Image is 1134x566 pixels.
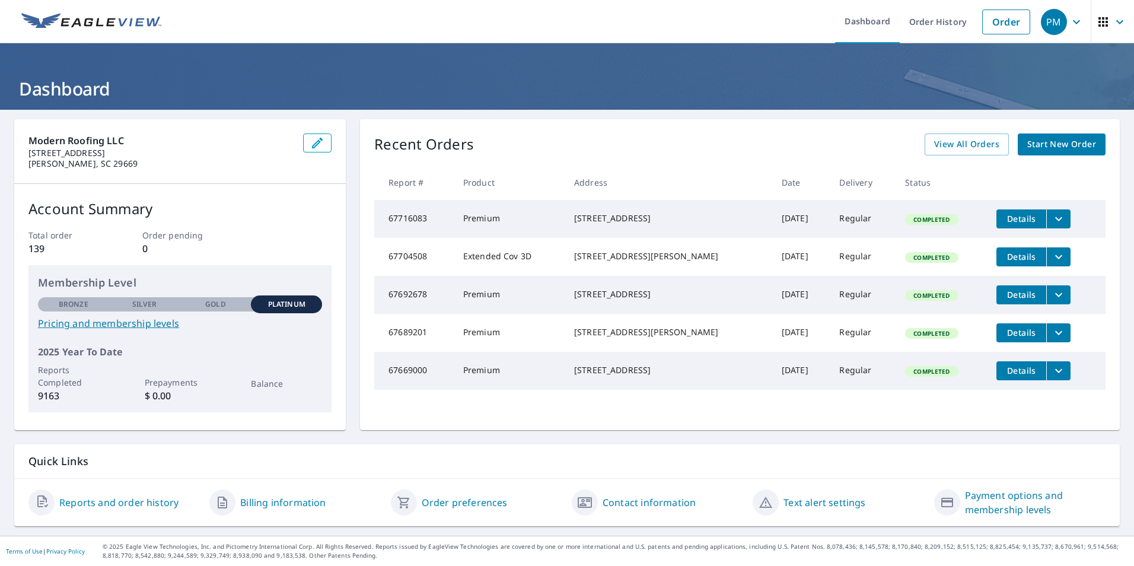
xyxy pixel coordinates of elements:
[38,389,109,403] p: 9163
[925,133,1009,155] a: View All Orders
[1004,365,1039,376] span: Details
[830,238,896,276] td: Regular
[574,288,763,300] div: [STREET_ADDRESS]
[906,291,957,300] span: Completed
[896,165,987,200] th: Status
[6,547,43,555] a: Terms of Use
[1004,289,1039,300] span: Details
[934,137,999,152] span: View All Orders
[906,367,957,376] span: Completed
[374,200,454,238] td: 67716083
[145,376,216,389] p: Prepayments
[454,276,565,314] td: Premium
[28,198,332,220] p: Account Summary
[1004,213,1039,224] span: Details
[1046,209,1071,228] button: filesDropdownBtn-67716083
[38,275,322,291] p: Membership Level
[454,352,565,390] td: Premium
[28,241,104,256] p: 139
[574,326,763,338] div: [STREET_ADDRESS][PERSON_NAME]
[772,165,830,200] th: Date
[982,9,1030,34] a: Order
[374,238,454,276] td: 67704508
[830,165,896,200] th: Delivery
[374,352,454,390] td: 67669000
[28,148,294,158] p: [STREET_ADDRESS]
[830,352,896,390] td: Regular
[603,495,696,510] a: Contact information
[14,77,1120,101] h1: Dashboard
[996,285,1046,304] button: detailsBtn-67692678
[374,133,474,155] p: Recent Orders
[996,361,1046,380] button: detailsBtn-67669000
[59,299,88,310] p: Bronze
[251,377,322,390] p: Balance
[103,542,1128,560] p: © 2025 Eagle View Technologies, Inc. and Pictometry International Corp. All Rights Reserved. Repo...
[38,364,109,389] p: Reports Completed
[830,200,896,238] td: Regular
[28,133,294,148] p: Modern Roofing LLC
[772,352,830,390] td: [DATE]
[772,276,830,314] td: [DATE]
[1046,247,1071,266] button: filesDropdownBtn-67704508
[565,165,772,200] th: Address
[454,200,565,238] td: Premium
[1046,285,1071,304] button: filesDropdownBtn-67692678
[783,495,865,510] a: Text alert settings
[574,364,763,376] div: [STREET_ADDRESS]
[906,253,957,262] span: Completed
[28,454,1106,469] p: Quick Links
[1004,251,1039,262] span: Details
[830,314,896,352] td: Regular
[1018,133,1106,155] a: Start New Order
[906,329,957,338] span: Completed
[28,158,294,169] p: [PERSON_NAME], SC 29669
[142,241,218,256] p: 0
[996,323,1046,342] button: detailsBtn-67689201
[1004,327,1039,338] span: Details
[374,165,454,200] th: Report #
[374,276,454,314] td: 67692678
[240,495,326,510] a: Billing information
[46,547,85,555] a: Privacy Policy
[1046,323,1071,342] button: filesDropdownBtn-67689201
[38,316,322,330] a: Pricing and membership levels
[268,299,305,310] p: Platinum
[574,250,763,262] div: [STREET_ADDRESS][PERSON_NAME]
[772,200,830,238] td: [DATE]
[21,13,161,31] img: EV Logo
[38,345,322,359] p: 2025 Year To Date
[1041,9,1067,35] div: PM
[374,314,454,352] td: 67689201
[996,247,1046,266] button: detailsBtn-67704508
[965,488,1106,517] a: Payment options and membership levels
[145,389,216,403] p: $ 0.00
[772,314,830,352] td: [DATE]
[28,229,104,241] p: Total order
[454,165,565,200] th: Product
[996,209,1046,228] button: detailsBtn-67716083
[1046,361,1071,380] button: filesDropdownBtn-67669000
[574,212,763,224] div: [STREET_ADDRESS]
[422,495,508,510] a: Order preferences
[454,314,565,352] td: Premium
[132,299,157,310] p: Silver
[772,238,830,276] td: [DATE]
[6,548,85,555] p: |
[454,238,565,276] td: Extended Cov 3D
[906,215,957,224] span: Completed
[1027,137,1096,152] span: Start New Order
[59,495,179,510] a: Reports and order history
[205,299,225,310] p: Gold
[142,229,218,241] p: Order pending
[830,276,896,314] td: Regular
